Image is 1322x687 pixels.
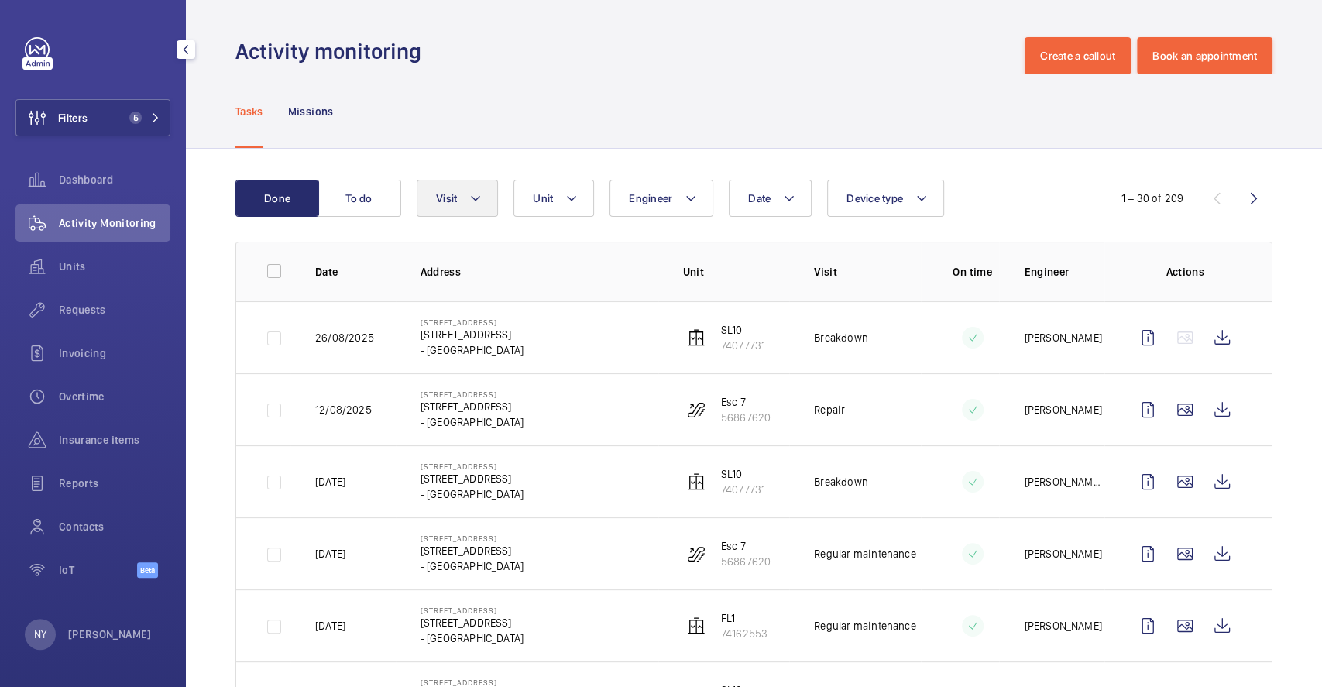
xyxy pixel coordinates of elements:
[59,432,170,448] span: Insurance items
[59,215,170,231] span: Activity Monitoring
[721,554,771,569] p: 56867620
[1025,37,1131,74] button: Create a callout
[137,562,158,578] span: Beta
[421,615,524,630] p: [STREET_ADDRESS]
[59,562,137,578] span: IoT
[421,543,524,558] p: [STREET_ADDRESS]
[687,544,706,563] img: escalator.svg
[1024,474,1104,489] p: [PERSON_NAME] Bin [PERSON_NAME]
[814,546,915,562] p: Regular maintenance
[421,486,524,502] p: - [GEOGRAPHIC_DATA]
[235,104,263,119] p: Tasks
[1024,546,1101,562] p: [PERSON_NAME]
[315,474,345,489] p: [DATE]
[421,462,524,471] p: [STREET_ADDRESS]
[814,264,921,280] p: Visit
[629,192,672,204] span: Engineer
[1024,330,1101,345] p: [PERSON_NAME]
[59,172,170,187] span: Dashboard
[748,192,771,204] span: Date
[1024,264,1104,280] p: Engineer
[721,610,767,626] p: FL1
[609,180,713,217] button: Engineer
[59,476,170,491] span: Reports
[846,192,903,204] span: Device type
[235,37,431,66] h1: Activity monitoring
[721,322,765,338] p: SL10
[721,538,771,554] p: Esc 7
[946,264,1000,280] p: On time
[683,264,790,280] p: Unit
[436,192,457,204] span: Visit
[315,618,345,634] p: [DATE]
[1024,618,1101,634] p: [PERSON_NAME]
[814,474,868,489] p: Breakdown
[315,402,372,417] p: 12/08/2025
[421,399,524,414] p: [STREET_ADDRESS]
[1137,37,1272,74] button: Book an appointment
[235,180,319,217] button: Done
[421,630,524,646] p: - [GEOGRAPHIC_DATA]
[533,192,553,204] span: Unit
[129,112,142,124] span: 5
[721,626,767,641] p: 74162553
[34,627,46,642] p: NY
[687,328,706,347] img: elevator.svg
[814,330,868,345] p: Breakdown
[421,327,524,342] p: [STREET_ADDRESS]
[721,466,765,482] p: SL10
[827,180,944,217] button: Device type
[814,402,845,417] p: Repair
[421,606,524,615] p: [STREET_ADDRESS]
[315,546,345,562] p: [DATE]
[721,410,771,425] p: 56867620
[1121,191,1183,206] div: 1 – 30 of 209
[421,264,658,280] p: Address
[421,558,524,574] p: - [GEOGRAPHIC_DATA]
[687,617,706,635] img: elevator.svg
[59,389,170,404] span: Overtime
[59,519,170,534] span: Contacts
[687,400,706,419] img: escalator.svg
[68,627,152,642] p: [PERSON_NAME]
[421,390,524,399] p: [STREET_ADDRESS]
[288,104,334,119] p: Missions
[421,318,524,327] p: [STREET_ADDRESS]
[59,345,170,361] span: Invoicing
[729,180,812,217] button: Date
[318,180,401,217] button: To do
[315,330,374,345] p: 26/08/2025
[1024,402,1101,417] p: [PERSON_NAME]
[59,259,170,274] span: Units
[721,482,765,497] p: 74077731
[814,618,915,634] p: Regular maintenance
[421,414,524,430] p: - [GEOGRAPHIC_DATA]
[15,99,170,136] button: Filters5
[421,342,524,358] p: - [GEOGRAPHIC_DATA]
[1129,264,1241,280] p: Actions
[58,110,88,125] span: Filters
[315,264,396,280] p: Date
[421,534,524,543] p: [STREET_ADDRESS]
[417,180,498,217] button: Visit
[421,471,524,486] p: [STREET_ADDRESS]
[687,472,706,491] img: elevator.svg
[721,394,771,410] p: Esc 7
[59,302,170,318] span: Requests
[721,338,765,353] p: 74077731
[421,678,524,687] p: [STREET_ADDRESS]
[513,180,594,217] button: Unit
